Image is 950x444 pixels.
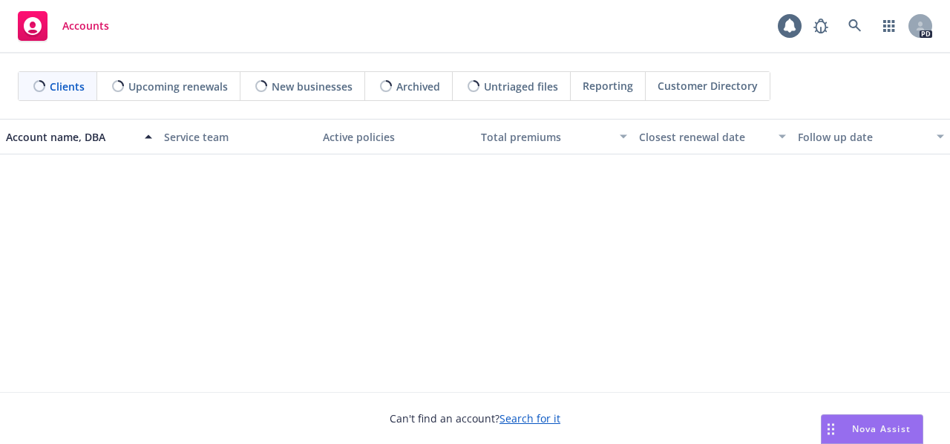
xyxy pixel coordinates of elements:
a: Search for it [499,411,560,425]
button: Total premiums [475,119,633,154]
a: Report a Bug [806,11,836,41]
span: Upcoming renewals [128,79,228,94]
span: Can't find an account? [390,411,560,426]
span: Reporting [583,78,633,94]
span: New businesses [272,79,353,94]
span: Untriaged files [484,79,558,94]
div: Account name, DBA [6,129,136,145]
button: Service team [158,119,316,154]
div: Closest renewal date [639,129,769,145]
a: Accounts [12,5,115,47]
div: Service team [164,129,310,145]
span: Archived [396,79,440,94]
button: Closest renewal date [633,119,791,154]
div: Follow up date [798,129,928,145]
span: Customer Directory [658,78,758,94]
a: Switch app [874,11,904,41]
span: Accounts [62,20,109,32]
button: Nova Assist [821,414,923,444]
div: Total premiums [481,129,611,145]
button: Follow up date [792,119,950,154]
div: Drag to move [822,415,840,443]
a: Search [840,11,870,41]
span: Clients [50,79,85,94]
span: Nova Assist [852,422,911,435]
button: Active policies [317,119,475,154]
div: Active policies [323,129,469,145]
